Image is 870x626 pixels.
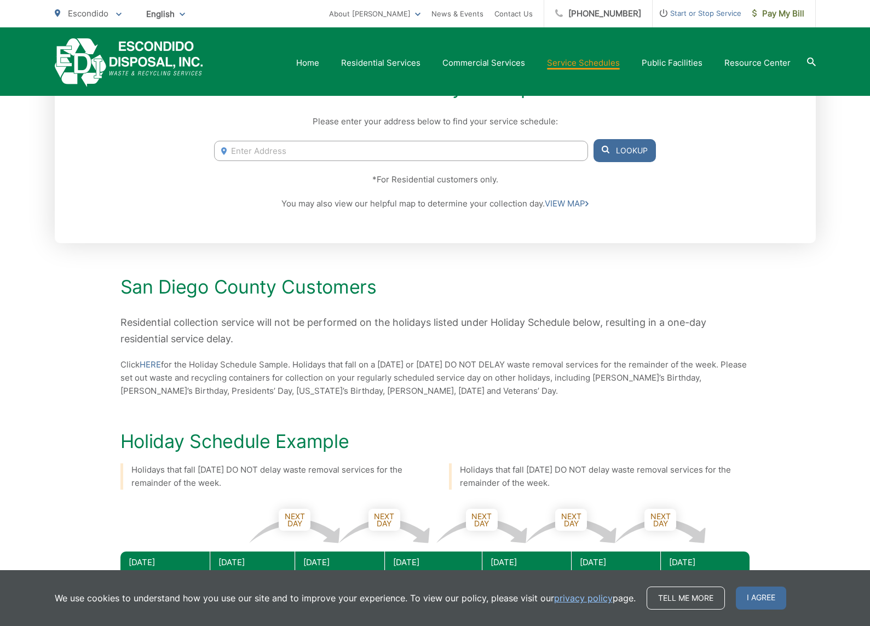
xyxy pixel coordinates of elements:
[647,587,725,610] a: Tell me more
[210,552,295,573] div: [DATE]
[214,141,587,161] input: Enter Address
[329,7,420,20] a: About [PERSON_NAME]
[442,56,525,70] a: Commercial Services
[295,552,384,573] div: [DATE]
[120,430,750,452] h2: Holiday Schedule Example
[279,509,310,531] span: Next Day
[214,115,655,128] p: Please enter your address below to find your service schedule:
[555,509,587,531] span: Next Day
[55,591,636,605] p: We use cookies to understand how you use our site and to improve your experience. To view our pol...
[214,173,655,186] p: *For Residential customers only.
[466,509,498,531] span: Next Day
[482,552,571,573] div: [DATE]
[296,56,319,70] a: Home
[736,587,786,610] span: I agree
[494,7,533,20] a: Contact Us
[661,552,750,573] div: [DATE]
[138,4,193,24] span: English
[120,314,750,347] p: Residential collection service will not be performed on the holidays listed under Holiday Schedul...
[214,197,655,210] p: You may also view our helpful map to determine your collection day.
[55,38,203,87] a: EDCD logo. Return to the homepage.
[368,509,400,531] span: Next Day
[554,591,613,605] a: privacy policy
[642,56,702,70] a: Public Facilities
[724,56,791,70] a: Resource Center
[131,463,422,490] p: Holidays that fall [DATE] DO NOT delay waste removal services for the remainder of the week.
[120,552,210,573] div: [DATE]
[140,358,161,371] a: HERE
[547,56,620,70] a: Service Schedules
[341,56,420,70] a: Residential Services
[572,552,660,573] div: [DATE]
[644,509,676,531] span: Next Day
[460,463,750,490] p: Holidays that fall [DATE] DO NOT delay waste removal services for the remainder of the week.
[68,8,108,19] span: Escondido
[120,358,750,398] p: Click for the Holiday Schedule Sample. Holidays that fall on a [DATE] or [DATE] DO NOT DELAY wast...
[431,7,483,20] a: News & Events
[385,552,482,573] div: [DATE]
[594,139,656,162] button: Lookup
[752,7,804,20] span: Pay My Bill
[120,276,750,298] h2: San Diego County Customers
[545,197,589,210] a: VIEW MAP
